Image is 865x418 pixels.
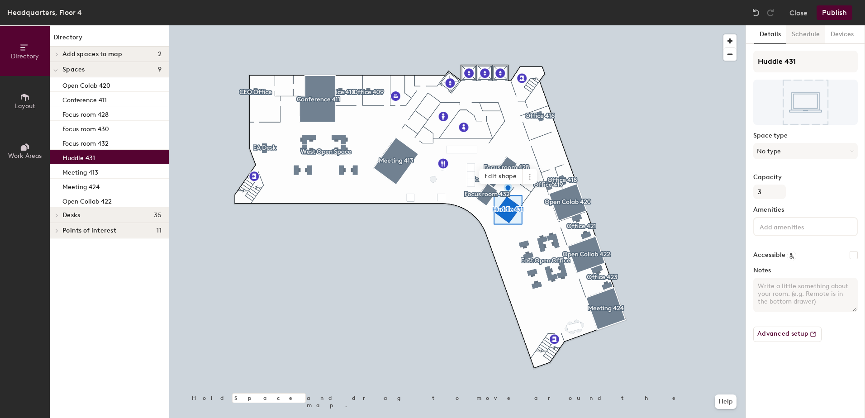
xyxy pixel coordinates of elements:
[817,5,852,20] button: Publish
[62,94,107,104] p: Conference 411
[158,66,162,73] span: 9
[715,394,737,409] button: Help
[15,102,35,110] span: Layout
[753,267,858,274] label: Notes
[62,123,109,133] p: Focus room 430
[62,212,80,219] span: Desks
[753,327,822,342] button: Advanced setup
[62,152,95,162] p: Huddle 431
[62,166,98,176] p: Meeting 413
[62,180,100,191] p: Meeting 424
[62,108,109,119] p: Focus room 428
[479,169,523,184] span: Edit shape
[7,7,82,18] div: Headquarters, Floor 4
[62,227,116,234] span: Points of interest
[753,132,858,139] label: Space type
[751,8,760,17] img: Undo
[8,152,42,160] span: Work Areas
[758,221,839,232] input: Add amenities
[62,79,110,90] p: Open Colab 420
[62,51,123,58] span: Add spaces to map
[789,5,808,20] button: Close
[62,195,112,205] p: Open Collab 422
[753,252,785,259] label: Accessible
[753,206,858,214] label: Amenities
[825,25,859,44] button: Devices
[753,174,858,181] label: Capacity
[754,25,786,44] button: Details
[157,227,162,234] span: 11
[154,212,162,219] span: 35
[753,80,858,125] img: The space named Huddle 431
[62,137,109,147] p: Focus room 432
[11,52,39,60] span: Directory
[786,25,825,44] button: Schedule
[766,8,775,17] img: Redo
[62,66,85,73] span: Spaces
[753,143,858,159] button: No type
[158,51,162,58] span: 2
[50,33,169,47] h1: Directory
